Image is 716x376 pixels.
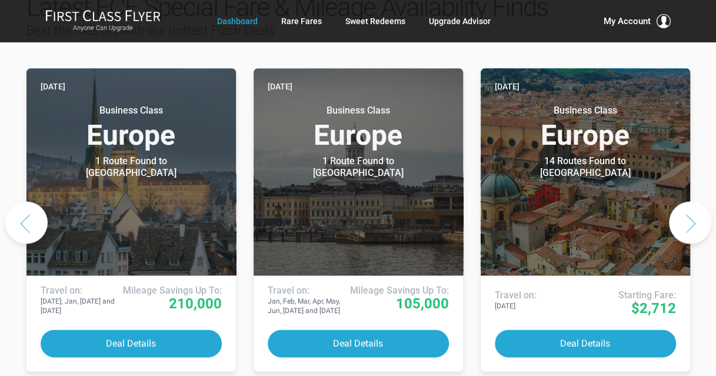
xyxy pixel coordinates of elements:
[428,11,490,32] a: Upgrade Advisor
[512,155,659,179] div: 14 Routes Found to [GEOGRAPHIC_DATA]
[268,330,449,357] button: Deal Details
[512,105,659,117] small: Business Class
[281,11,321,32] a: Rare Fares
[58,105,205,117] small: Business Class
[45,24,161,32] small: Anyone Can Upgrade
[58,155,205,179] div: 1 Route Found to [GEOGRAPHIC_DATA]
[41,80,65,93] time: [DATE]
[45,9,161,33] a: First Class FlyerAnyone Can Upgrade
[45,9,161,22] img: First Class Flyer
[495,330,676,357] button: Deal Details
[345,11,405,32] a: Sweet Redeems
[254,68,463,371] a: [DATE] Business ClassEurope 1 Route Found to [GEOGRAPHIC_DATA] Use These Miles / Points: Travel o...
[26,68,236,371] a: [DATE] Business ClassEurope 1 Route Found to [GEOGRAPHIC_DATA] Use These Miles / Points: Travel o...
[604,14,651,28] span: My Account
[285,155,432,179] div: 1 Route Found to [GEOGRAPHIC_DATA]
[495,80,519,93] time: [DATE]
[268,80,292,93] time: [DATE]
[217,11,257,32] a: Dashboard
[5,201,48,244] button: Previous slide
[604,14,671,28] button: My Account
[41,330,222,357] button: Deal Details
[669,201,711,244] button: Next slide
[481,68,690,371] a: [DATE] Business ClassEurope 14 Routes Found to [GEOGRAPHIC_DATA] Airlines offering special fares:...
[285,105,432,117] small: Business Class
[268,105,449,149] h3: Europe
[41,105,222,149] h3: Europe
[495,105,676,149] h3: Europe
